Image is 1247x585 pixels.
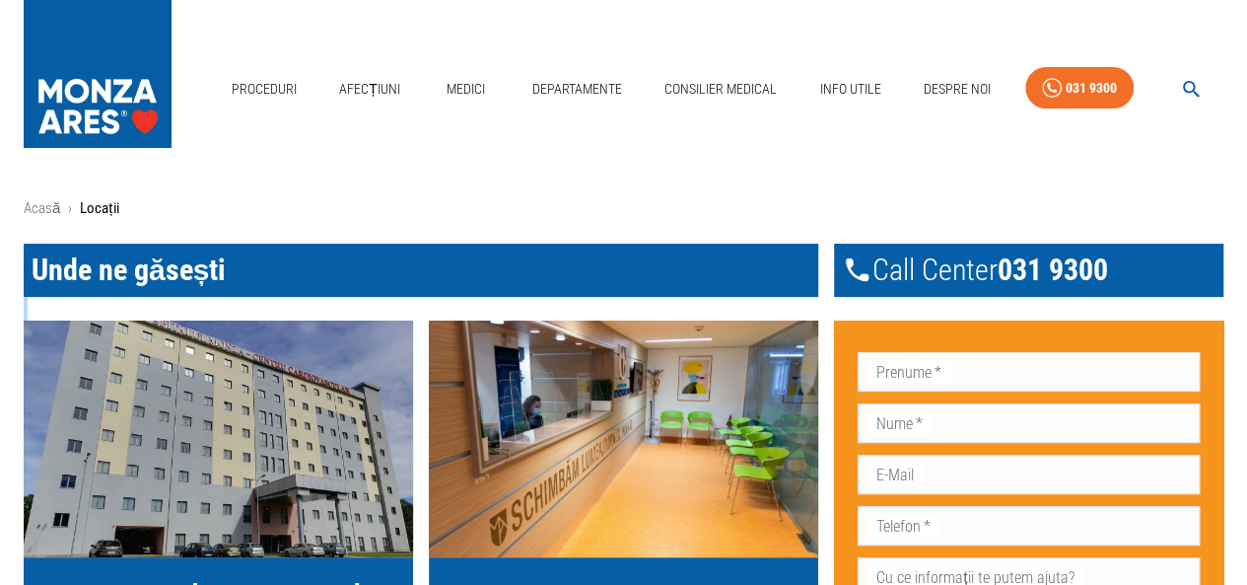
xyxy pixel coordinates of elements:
[916,69,999,110] a: Despre Noi
[24,321,413,557] img: MONZA ARES Bucuresti
[834,244,1223,297] div: Call Center
[32,253,226,287] span: Unde ne găsești
[224,69,305,110] a: Proceduri
[24,199,60,217] a: Acasă
[998,252,1108,289] span: 031 9300
[1025,67,1134,110] a: 031 9300
[24,197,1223,220] nav: breadcrumb
[68,197,72,220] li: ›
[331,69,408,110] a: Afecțiuni
[429,321,818,557] img: MONZA ARES Constanta
[657,69,785,110] a: Consilier Medical
[435,69,498,110] a: Medici
[80,197,118,220] p: Locații
[524,69,630,110] a: Departamente
[811,69,888,110] a: Info Utile
[1066,76,1117,101] div: 031 9300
